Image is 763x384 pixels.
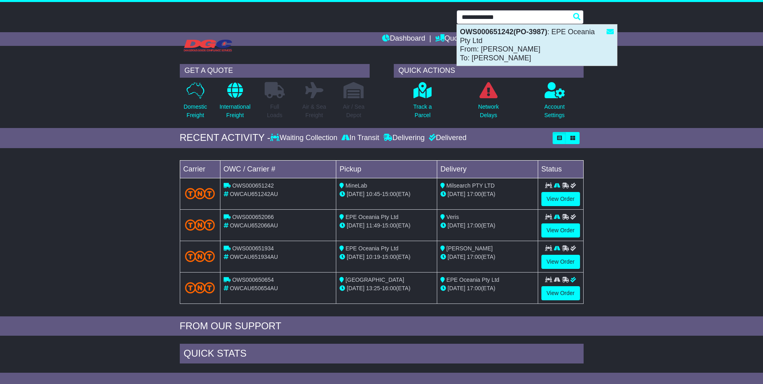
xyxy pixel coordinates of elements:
span: OWCAU650654AU [230,285,278,291]
td: Pickup [336,160,437,178]
span: OWCAU651242AU [230,191,278,197]
a: NetworkDelays [478,82,499,124]
a: View Order [541,255,580,269]
img: TNT_Domestic.png [185,282,215,293]
span: 17:00 [467,222,481,229]
span: OWS000652066 [232,214,274,220]
span: MineLab [346,182,367,189]
span: [GEOGRAPHIC_DATA] [346,277,404,283]
span: OWS000650654 [232,277,274,283]
a: Track aParcel [413,82,432,124]
span: EPE Oceania Pty Ltd [446,277,500,283]
span: [DATE] [448,191,465,197]
img: TNT_Domestic.png [185,251,215,262]
span: [DATE] [448,254,465,260]
p: Air / Sea Depot [343,103,365,120]
span: OWCAU651934AU [230,254,278,260]
div: Delivered [427,134,467,142]
div: - (ETA) [339,190,434,198]
span: 16:00 [382,285,396,291]
img: TNT_Domestic.png [185,188,215,199]
a: View Order [541,192,580,206]
span: EPE Oceania Pty Ltd [346,245,399,252]
span: 10:19 [366,254,380,260]
td: Status [538,160,583,178]
a: View Order [541,223,580,237]
div: Quick Stats [180,344,584,365]
div: - (ETA) [339,284,434,293]
a: DomesticFreight [183,82,207,124]
p: Full Loads [265,103,285,120]
div: : EPE Oceania Pty Ltd From: [PERSON_NAME] To: [PERSON_NAME] [457,25,617,66]
td: OWC / Carrier # [220,160,336,178]
div: - (ETA) [339,221,434,230]
p: Account Settings [544,103,565,120]
p: International Freight [220,103,251,120]
span: [DATE] [347,285,364,291]
span: 13:25 [366,285,380,291]
p: Air & Sea Freight [302,103,326,120]
strong: OWS000651242(PO-3987) [460,28,547,36]
div: In Transit [339,134,381,142]
td: Delivery [437,160,538,178]
span: [DATE] [448,285,465,291]
span: 17:00 [467,191,481,197]
div: (ETA) [440,221,535,230]
div: RECENT ACTIVITY - [180,132,271,144]
div: Delivering [381,134,427,142]
span: 10:45 [366,191,380,197]
p: Track a Parcel [413,103,432,120]
span: 15:00 [382,191,396,197]
div: (ETA) [440,284,535,293]
div: Waiting Collection [270,134,339,142]
span: [DATE] [347,191,364,197]
span: OWS000651934 [232,245,274,252]
a: View Order [541,286,580,300]
div: (ETA) [440,190,535,198]
p: Domestic Freight [183,103,207,120]
div: QUICK ACTIONS [394,64,584,78]
span: Milsearch PTY LTD [446,182,495,189]
span: 15:00 [382,254,396,260]
a: InternationalFreight [219,82,251,124]
span: OWS000651242 [232,182,274,189]
a: Quote/Book [435,32,483,46]
span: Veris [446,214,459,220]
img: TNT_Domestic.png [185,219,215,230]
td: Carrier [180,160,220,178]
span: OWCAU652066AU [230,222,278,229]
span: 11:49 [366,222,380,229]
div: (ETA) [440,253,535,261]
div: FROM OUR SUPPORT [180,320,584,332]
span: 15:00 [382,222,396,229]
p: Network Delays [478,103,499,120]
a: Dashboard [382,32,425,46]
span: EPE Oceania Pty Ltd [346,214,399,220]
span: 17:00 [467,254,481,260]
span: [DATE] [347,222,364,229]
span: 17:00 [467,285,481,291]
span: [DATE] [347,254,364,260]
span: [DATE] [448,222,465,229]
div: GET A QUOTE [180,64,370,78]
a: AccountSettings [544,82,565,124]
div: - (ETA) [339,253,434,261]
span: [PERSON_NAME] [446,245,493,252]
